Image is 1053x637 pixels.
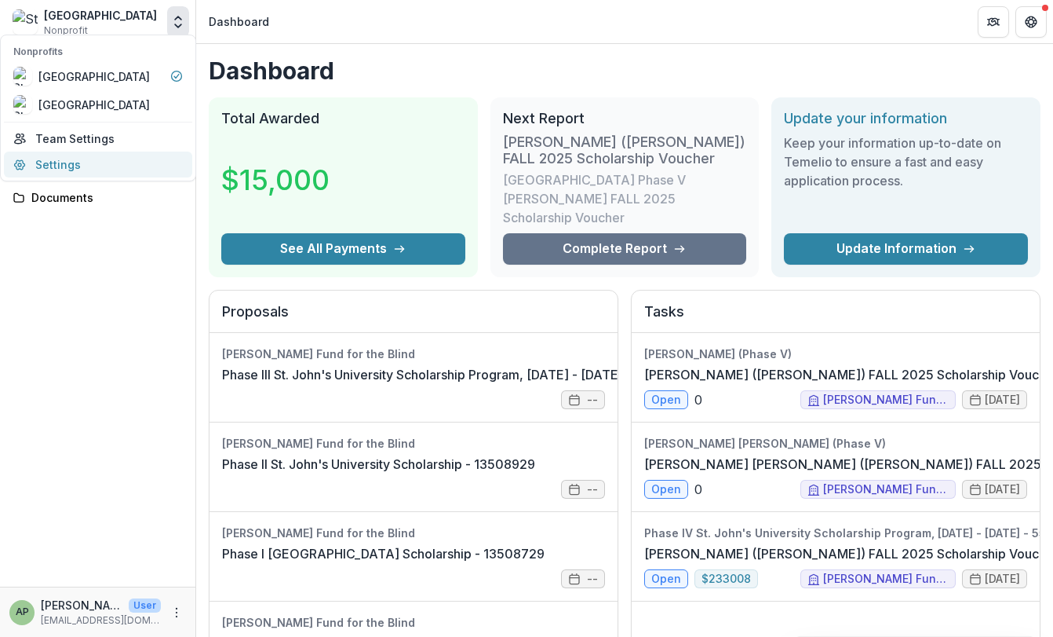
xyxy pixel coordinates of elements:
[41,613,161,628] p: [EMAIL_ADDRESS][DOMAIN_NAME]
[44,7,157,24] div: [GEOGRAPHIC_DATA]
[167,603,186,622] button: More
[221,110,465,127] h2: Total Awarded
[1015,6,1047,38] button: Get Help
[503,233,747,265] a: Complete Report
[503,170,747,227] p: [GEOGRAPHIC_DATA] Phase V [PERSON_NAME] FALL 2025 Scholarship Voucher
[784,110,1028,127] h2: Update your information
[129,599,161,613] p: User
[41,597,122,613] p: [PERSON_NAME]
[503,110,747,127] h2: Next Report
[221,233,465,265] button: See All Payments
[167,6,189,38] button: Open entity switcher
[31,189,177,206] div: Documents
[978,6,1009,38] button: Partners
[503,134,747,167] h3: [PERSON_NAME] ([PERSON_NAME]) FALL 2025 Scholarship Voucher
[13,9,38,35] img: St. John's University
[222,365,696,384] a: Phase III St. John's University Scholarship Program, [DATE] - [DATE] - 16290593
[644,303,1027,333] h2: Tasks
[222,544,545,563] a: Phase I [GEOGRAPHIC_DATA] Scholarship - 13508729
[221,159,339,201] h3: $15,000
[222,455,535,474] a: Phase II St. John's University Scholarship - 13508929
[16,607,29,617] div: Amy Park
[6,185,189,211] a: Documents
[784,134,1028,190] h3: Keep your information up-to-date on Temelio to ensure a fast and easy application process.
[784,233,1028,265] a: Update Information
[44,24,88,38] span: Nonprofit
[202,10,275,33] nav: breadcrumb
[222,303,605,333] h2: Proposals
[209,13,269,30] div: Dashboard
[209,57,1040,85] h1: Dashboard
